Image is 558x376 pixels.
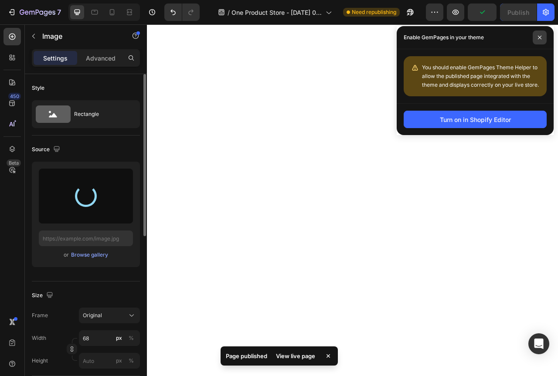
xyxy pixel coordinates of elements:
span: Original [83,312,102,319]
div: px [116,334,122,342]
div: px [116,357,122,365]
button: % [114,333,124,343]
div: View live page [271,350,320,362]
span: Need republishing [352,8,396,16]
div: Size [32,290,55,301]
label: Width [32,334,46,342]
span: or [64,250,69,260]
button: Browse gallery [71,251,109,259]
button: px [126,333,136,343]
button: Original [79,308,140,323]
div: Publish [507,8,529,17]
label: Frame [32,312,48,319]
p: Advanced [86,54,116,63]
input: px% [79,353,140,369]
div: Browse gallery [71,251,108,259]
div: Undo/Redo [164,3,200,21]
button: % [114,356,124,366]
div: 450 [8,93,21,100]
div: Turn on in Shopify Editor [440,115,511,124]
button: px [126,356,136,366]
input: https://example.com/image.jpg [39,230,133,246]
div: Open Intercom Messenger [528,333,549,354]
p: Page published [226,352,267,360]
label: Height [32,357,48,365]
span: You should enable GemPages Theme Helper to allow the published page integrated with the theme and... [422,64,539,88]
p: 7 [57,7,61,17]
div: Rectangle [74,104,127,124]
p: Enable GemPages in your theme [404,33,484,42]
span: / [228,8,230,17]
p: Settings [43,54,68,63]
p: Image [42,31,116,41]
iframe: Design area [147,24,558,376]
button: Turn on in Shopify Editor [404,111,547,128]
span: One Product Store - [DATE] 08:49:27 [231,8,322,17]
div: Source [32,144,62,156]
button: Publish [500,3,537,21]
button: 7 [3,3,65,21]
div: % [129,334,134,342]
div: Style [32,84,44,92]
div: % [129,357,134,365]
div: Beta [7,159,21,166]
input: px% [79,330,140,346]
